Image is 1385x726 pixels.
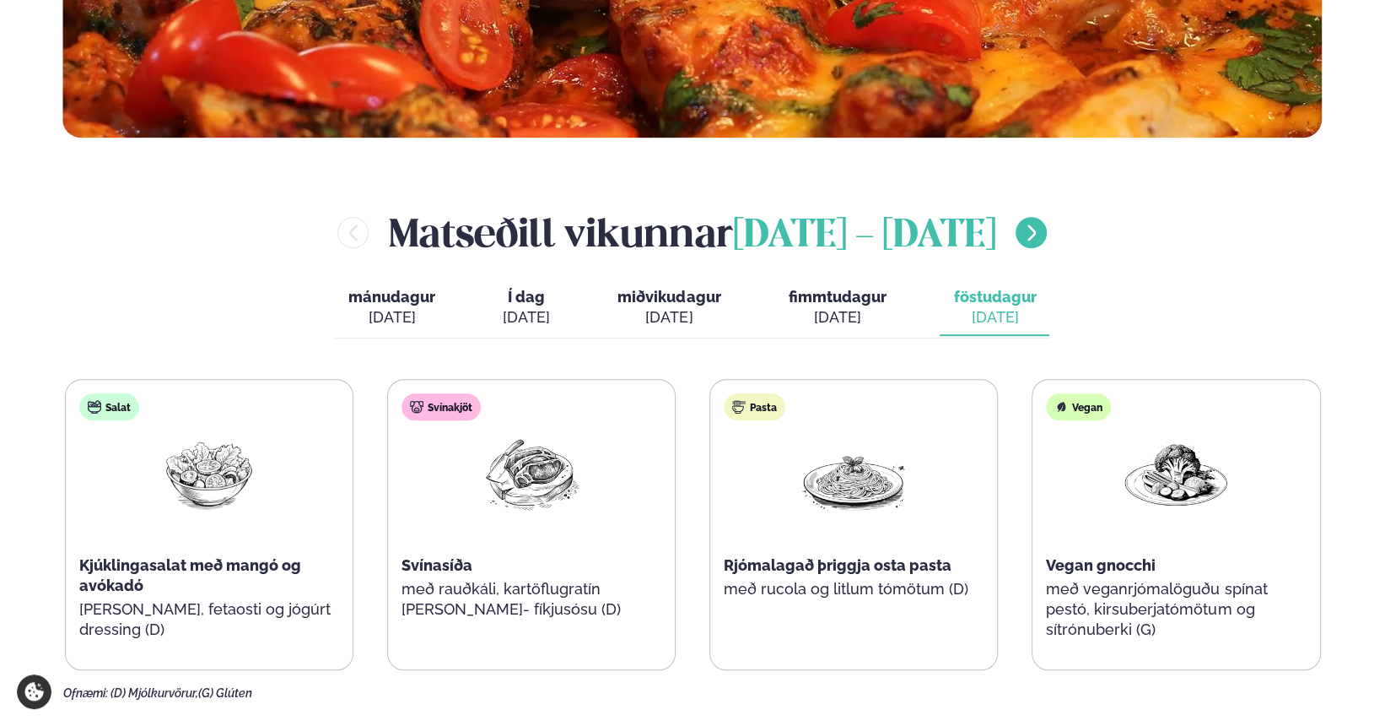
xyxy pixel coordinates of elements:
span: Vegan gnocchi [1046,556,1156,574]
button: menu-btn-right [1016,217,1047,248]
div: [DATE] [617,307,720,328]
button: föstudagur [DATE] [940,280,1049,336]
span: Kjúklingasalat með mangó og avókadó [79,556,301,594]
div: [DATE] [788,307,886,328]
img: Salad.png [155,434,263,512]
div: Svínakjöt [401,393,481,420]
h2: Matseðill vikunnar [389,205,995,260]
img: Pork-Meat.png [477,434,585,512]
a: Cookie settings [17,675,51,709]
span: (D) Mjólkurvörur, [110,686,198,700]
img: pasta.svg [732,400,746,414]
p: með rucola og litlum tómötum (D) [724,579,984,599]
p: með veganrjómalöguðu spínat pestó, kirsuberjatómötum og sítrónuberki (G) [1046,579,1306,640]
img: salad.svg [88,400,101,414]
span: fimmtudagur [788,288,886,306]
span: Í dag [503,287,550,307]
img: Vegan.png [1122,434,1230,512]
button: Í dag [DATE] [489,280,563,336]
button: miðvikudagur [DATE] [604,280,734,336]
div: [DATE] [503,307,550,328]
span: Ofnæmi: [63,686,108,700]
div: Salat [79,393,139,420]
div: Vegan [1046,393,1111,420]
span: miðvikudagur [617,288,720,306]
span: Svínasíða [401,556,472,574]
span: [DATE] - [DATE] [732,218,995,255]
div: [DATE] [348,307,435,328]
img: Spagetti.png [800,434,908,512]
p: með rauðkáli, kartöflugratín [PERSON_NAME]- fíkjusósu (D) [401,579,661,620]
button: menu-btn-left [337,217,369,248]
div: Pasta [724,393,785,420]
span: Rjómalagað þriggja osta pasta [724,556,951,574]
img: Vegan.svg [1054,400,1068,414]
span: mánudagur [348,288,435,306]
img: pork.svg [410,400,423,414]
div: [DATE] [953,307,1036,328]
span: (G) Glúten [198,686,252,700]
button: mánudagur [DATE] [335,280,449,336]
button: fimmtudagur [DATE] [774,280,899,336]
span: föstudagur [953,288,1036,306]
p: [PERSON_NAME], fetaosti og jógúrt dressing (D) [79,599,339,640]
